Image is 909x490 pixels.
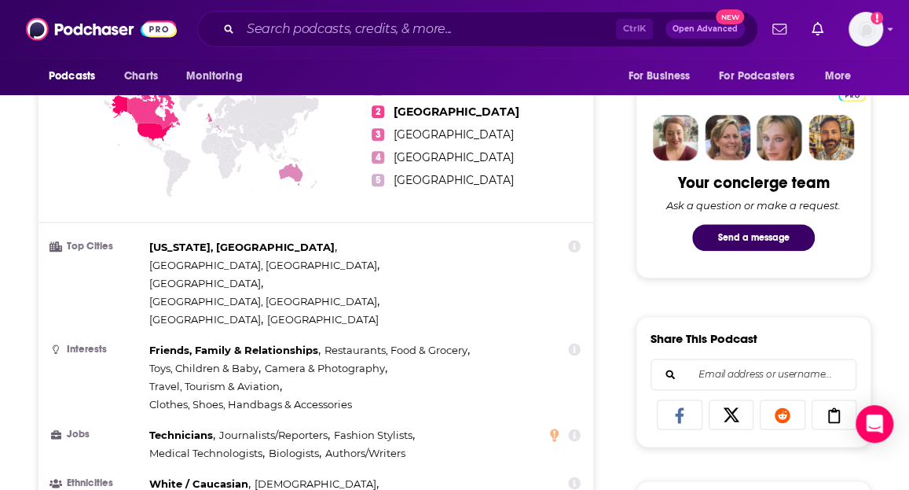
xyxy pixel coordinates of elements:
[149,362,258,374] span: Toys, Children & Baby
[149,380,280,392] span: Travel, Tourism & Aviation
[825,65,852,87] span: More
[149,238,337,256] span: ,
[51,478,143,488] h3: Ethnicities
[394,150,514,164] span: [GEOGRAPHIC_DATA]
[26,14,177,44] img: Podchaser - Follow, Share and Rate Podcasts
[149,259,377,271] span: [GEOGRAPHIC_DATA], [GEOGRAPHIC_DATA]
[149,277,261,289] span: [GEOGRAPHIC_DATA]
[149,444,265,462] span: ,
[149,311,263,329] span: ,
[849,12,883,46] img: User Profile
[149,295,377,308] span: [GEOGRAPHIC_DATA], [GEOGRAPHIC_DATA]
[149,429,213,441] span: Technicians
[149,359,261,378] span: ,
[149,274,263,293] span: ,
[849,12,883,46] button: Show profile menu
[149,344,318,356] span: Friends, Family & Relationships
[124,65,158,87] span: Charts
[651,359,856,390] div: Search followers
[616,19,653,39] span: Ctrl K
[760,400,805,429] a: Share on Reddit
[664,359,843,389] input: Email address or username...
[324,344,467,356] span: Restaurants, Food & Grocery
[219,426,330,444] span: ,
[269,444,321,462] span: ,
[219,429,328,441] span: Journalists/Reporters
[38,61,115,91] button: open menu
[197,11,758,47] div: Search podcasts, credits, & more...
[651,331,757,346] h3: Share This Podcast
[766,16,793,42] a: Show notifications dropdown
[255,477,376,490] span: [DEMOGRAPHIC_DATA]
[617,61,709,91] button: open menu
[838,89,866,101] img: Podchaser Pro
[334,429,412,441] span: Fashion Stylists
[666,199,841,212] div: Ask a question or make a request.
[705,115,750,160] img: Barbara Profile
[808,115,854,160] img: Jon Profile
[394,173,514,187] span: [GEOGRAPHIC_DATA]
[149,256,379,274] span: ,
[149,426,215,444] span: ,
[186,65,242,87] span: Monitoring
[149,477,248,490] span: White / Caucasian
[653,115,698,160] img: Sydney Profile
[149,378,282,396] span: ,
[628,65,690,87] span: For Business
[709,61,817,91] button: open menu
[805,16,830,42] a: Show notifications dropdown
[149,313,261,326] span: [GEOGRAPHIC_DATA]
[394,127,514,142] span: [GEOGRAPHIC_DATA]
[757,115,802,160] img: Jules Profile
[849,12,883,46] span: Logged in as KaitlynEsposito
[269,447,319,459] span: Biologists
[324,341,470,359] span: ,
[372,174,384,186] span: 5
[265,362,385,374] span: Camera & Photography
[678,173,830,193] div: Your concierge team
[372,105,384,118] span: 2
[372,128,384,141] span: 3
[51,344,143,355] h3: Interests
[709,400,754,429] a: Share on X/Twitter
[716,9,744,24] span: New
[856,405,893,443] div: Open Intercom Messenger
[240,17,616,42] input: Search podcasts, credits, & more...
[149,241,335,253] span: [US_STATE], [GEOGRAPHIC_DATA]
[812,400,857,429] a: Copy Link
[657,400,702,429] a: Share on Facebook
[372,151,384,164] span: 4
[149,447,262,459] span: Medical Technologists
[265,359,387,378] span: ,
[114,61,167,91] a: Charts
[51,241,143,252] h3: Top Cities
[665,20,745,39] button: Open AdvancedNew
[719,65,794,87] span: For Podcasters
[692,224,815,251] button: Send a message
[149,293,379,311] span: ,
[814,61,871,91] button: open menu
[871,12,883,24] svg: Add a profile image
[175,61,262,91] button: open menu
[149,341,321,359] span: ,
[49,65,95,87] span: Podcasts
[267,313,379,326] span: [GEOGRAPHIC_DATA]
[149,398,352,411] span: Clothes, Shoes, Handbags & Accessories
[673,25,738,33] span: Open Advanced
[51,429,143,440] h3: Jobs
[325,447,405,459] span: Authors/Writers
[394,105,519,119] span: [GEOGRAPHIC_DATA]
[334,426,415,444] span: ,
